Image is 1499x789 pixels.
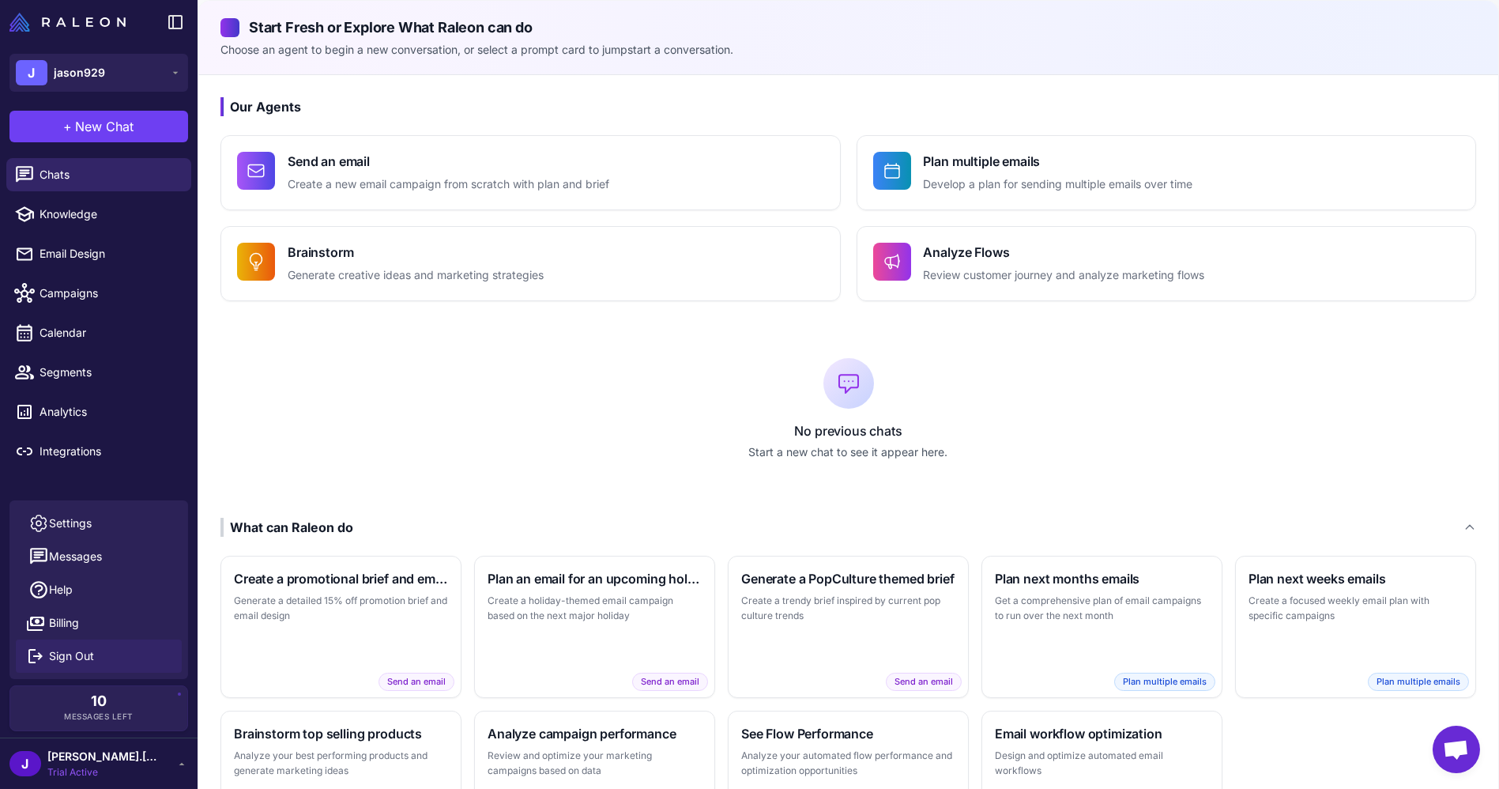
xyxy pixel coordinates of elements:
span: Integrations [40,443,179,460]
div: J [16,60,47,85]
h4: Analyze Flows [924,243,1205,262]
h3: Plan next months emails [995,569,1209,588]
button: Plan next months emailsGet a comprehensive plan of email campaigns to run over the next monthPlan... [981,556,1222,698]
h3: Email workflow optimization [995,724,1209,743]
p: Analyze your automated flow performance and optimization opportunities [741,748,955,779]
a: Email Design [6,237,191,270]
a: Integrations [6,435,191,468]
span: Messages [49,548,102,565]
span: 10 [91,694,107,708]
span: Billing [49,614,79,632]
p: Create a focused weekly email plan with specific campaigns [1249,593,1463,624]
span: Email Design [40,245,179,262]
p: Generate a detailed 15% off promotion brief and email design [234,593,448,624]
h3: Create a promotional brief and email [234,569,448,588]
button: +New Chat [9,111,188,142]
p: Develop a plan for sending multiple emails over time [924,176,1193,194]
button: Create a promotional brief and emailGenerate a detailed 15% off promotion brief and email designS... [220,556,461,698]
button: Plan multiple emailsDevelop a plan for sending multiple emails over time [857,135,1477,210]
span: Messages Left [64,711,134,723]
p: Create a trendy brief inspired by current pop culture trends [741,593,955,624]
button: BrainstormGenerate creative ideas and marketing strategies [220,226,841,301]
a: Chats [6,158,191,191]
p: Generate creative ideas and marketing strategies [288,266,544,285]
span: Settings [49,515,92,532]
span: Trial Active [47,765,158,780]
span: + [64,117,73,136]
span: Calendar [40,324,179,342]
div: Open chat [1433,726,1480,773]
h2: Start Fresh or Explore What Raleon can do [220,17,1476,38]
p: Choose an agent to begin a new conversation, or select a prompt card to jumpstart a conversation. [220,41,1476,59]
span: Analytics [40,403,179,421]
h3: See Flow Performance [741,724,955,743]
span: Send an email [886,673,962,691]
span: Plan multiple emails [1368,673,1469,691]
button: Messages [16,540,182,573]
button: Generate a PopCulture themed briefCreate a trendy brief inspired by current pop culture trendsSen... [728,556,969,698]
span: Knowledge [40,206,179,223]
h4: Send an email [288,152,609,171]
a: Raleon Logo [9,13,132,32]
span: Sign Out [49,647,94,665]
p: No previous chats [220,421,1476,440]
h3: Plan an email for an upcoming holiday [488,569,702,588]
h3: Our Agents [220,97,1476,116]
button: Jjason929 [9,54,188,92]
h3: Brainstorm top selling products [234,724,448,743]
div: What can Raleon do [220,518,353,537]
p: Analyze your best performing products and generate marketing ideas [234,748,448,779]
a: Campaigns [6,277,191,310]
span: New Chat [76,117,134,136]
p: Review and optimize your marketing campaigns based on data [488,748,702,779]
span: [PERSON_NAME].[PERSON_NAME] [47,748,158,765]
p: Start a new chat to see it appear here. [220,444,1476,461]
span: Send an email [632,673,708,691]
img: Raleon Logo [9,13,126,32]
p: Review customer journey and analyze marketing flows [924,266,1205,285]
a: Analytics [6,395,191,428]
a: Help [16,573,182,606]
button: Send an emailCreate a new email campaign from scratch with plan and brief [220,135,841,210]
p: Create a new email campaign from scratch with plan and brief [288,176,609,194]
h3: Plan next weeks emails [1249,569,1463,588]
span: Campaigns [40,285,179,302]
p: Create a holiday-themed email campaign based on the next major holiday [488,593,702,624]
p: Get a comprehensive plan of email campaigns to run over the next month [995,593,1209,624]
span: jason929 [54,64,105,81]
span: Plan multiple emails [1114,673,1215,691]
h4: Brainstorm [288,243,544,262]
a: Segments [6,356,191,389]
h3: Generate a PopCulture themed brief [741,569,955,588]
h3: Analyze campaign performance [488,724,702,743]
p: Design and optimize automated email workflows [995,748,1209,779]
button: Plan an email for an upcoming holidayCreate a holiday-themed email campaign based on the next maj... [474,556,715,698]
a: Calendar [6,316,191,349]
span: Send an email [379,673,454,691]
button: Plan next weeks emailsCreate a focused weekly email plan with specific campaignsPlan multiple emails [1235,556,1476,698]
button: Analyze FlowsReview customer journey and analyze marketing flows [857,226,1477,301]
div: J [9,751,41,776]
span: Help [49,581,73,598]
h4: Plan multiple emails [924,152,1193,171]
span: Chats [40,166,179,183]
a: Knowledge [6,198,191,231]
span: Segments [40,364,179,381]
button: Sign Out [16,640,182,673]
